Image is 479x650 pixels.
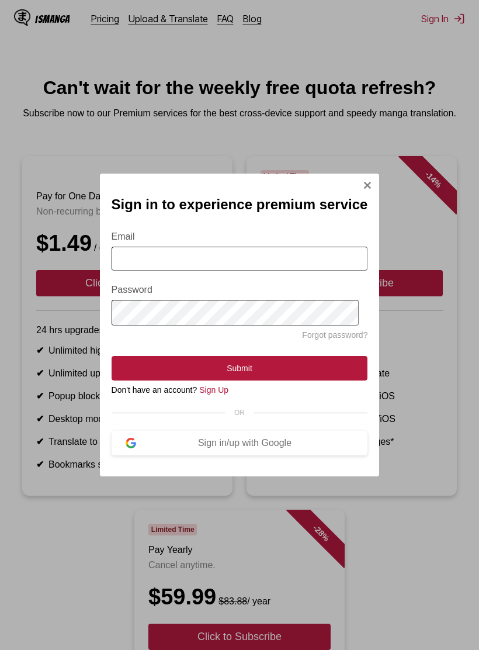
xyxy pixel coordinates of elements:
[136,438,354,448] div: Sign in/up with Google
[112,356,368,381] button: Submit
[126,438,136,448] img: google-logo
[112,385,368,395] div: Don't have an account?
[199,385,228,395] a: Sign Up
[112,196,368,213] h2: Sign in to experience premium service
[302,330,367,340] a: Forgot password?
[363,181,372,190] img: Close
[112,431,368,455] button: Sign in/up with Google
[112,231,368,242] label: Email
[112,285,368,295] label: Password
[100,174,380,477] div: Sign In Modal
[112,409,368,417] div: OR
